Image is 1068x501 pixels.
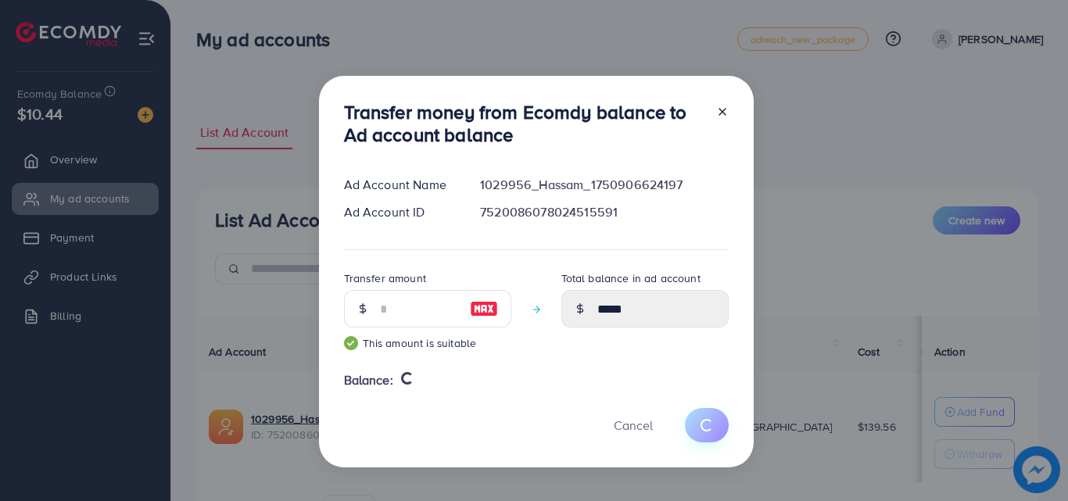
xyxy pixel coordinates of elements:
[344,371,393,389] span: Balance:
[470,299,498,318] img: image
[468,203,740,221] div: 7520086078024515591
[332,203,468,221] div: Ad Account ID
[344,336,358,350] img: guide
[614,417,653,434] span: Cancel
[594,408,672,442] button: Cancel
[344,101,704,146] h3: Transfer money from Ecomdy balance to Ad account balance
[561,270,701,286] label: Total balance in ad account
[344,270,426,286] label: Transfer amount
[468,176,740,194] div: 1029956_Hassam_1750906624197
[332,176,468,194] div: Ad Account Name
[344,335,511,351] small: This amount is suitable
